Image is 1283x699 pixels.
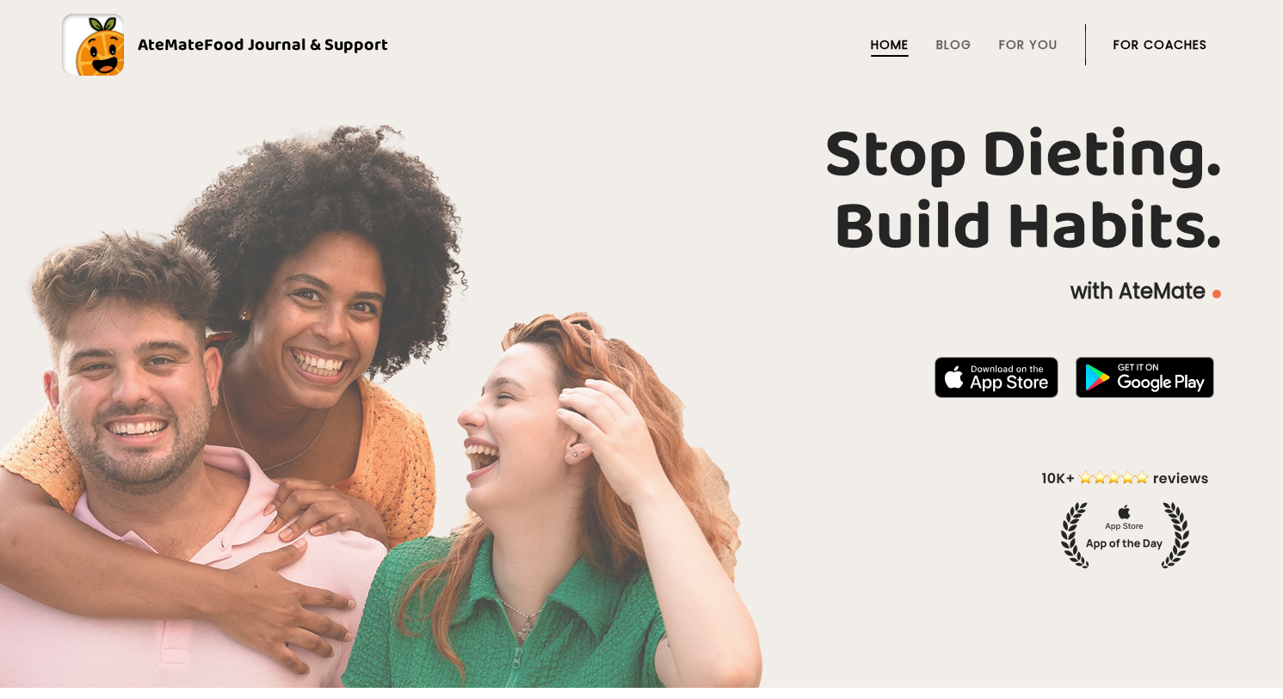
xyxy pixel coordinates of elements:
div: AteMate [124,31,388,58]
img: home-hero-appoftheday.png [1029,468,1221,568]
p: with AteMate [62,278,1221,305]
a: For You [999,38,1058,52]
a: For Coaches [1113,38,1207,52]
a: AteMateFood Journal & Support [62,14,1221,76]
img: badge-download-google.png [1076,357,1214,398]
a: Home [871,38,909,52]
h1: Stop Dieting. Build Habits. [62,120,1221,264]
a: Blog [936,38,972,52]
img: badge-download-apple.svg [934,357,1058,398]
span: Food Journal & Support [204,31,388,58]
